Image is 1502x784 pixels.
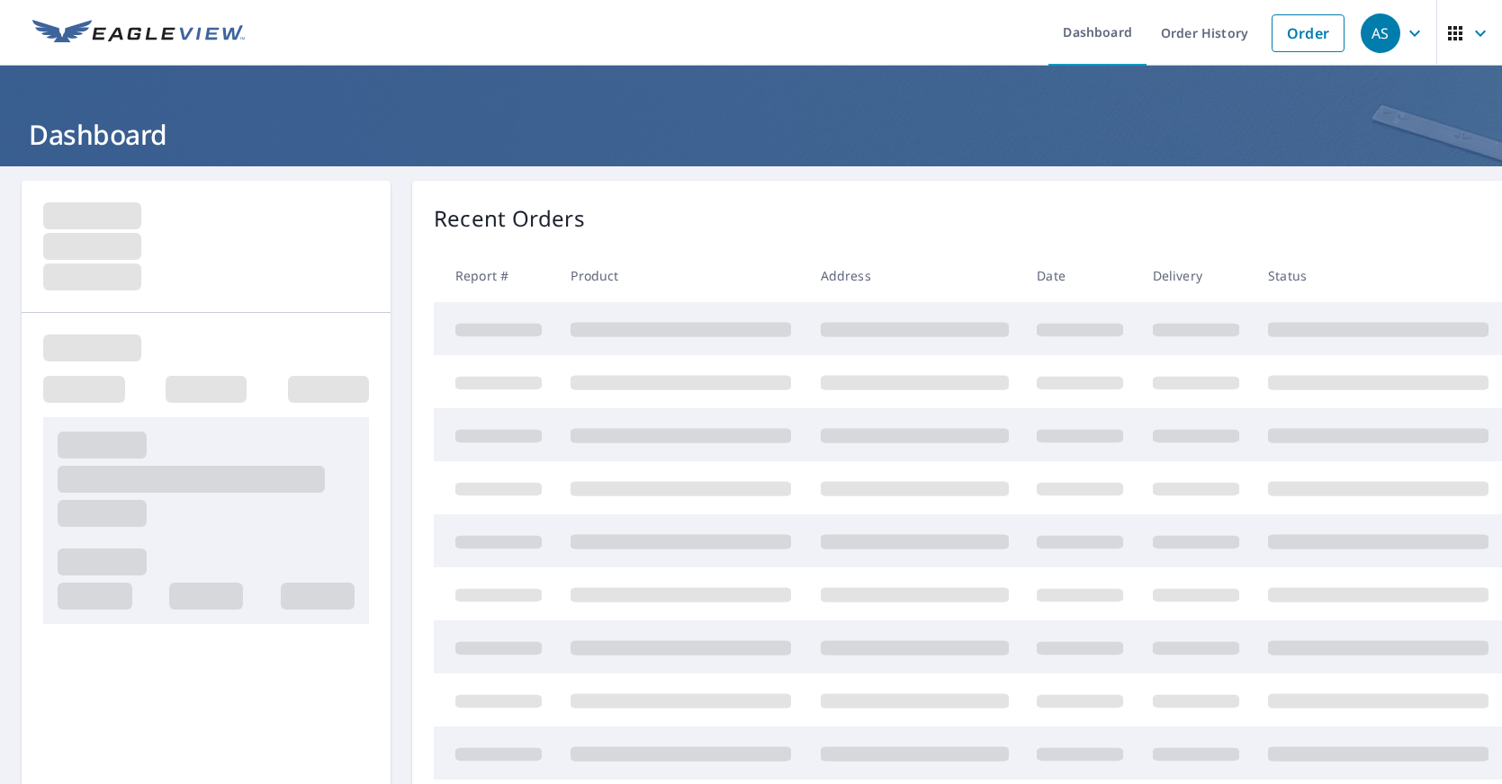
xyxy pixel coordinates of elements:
h1: Dashboard [22,116,1480,153]
a: Order [1272,14,1345,52]
div: AS [1361,13,1400,53]
th: Date [1022,249,1138,302]
img: EV Logo [32,20,245,47]
th: Product [556,249,805,302]
th: Report # [434,249,556,302]
p: Recent Orders [434,202,585,235]
th: Address [806,249,1023,302]
th: Delivery [1138,249,1254,302]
